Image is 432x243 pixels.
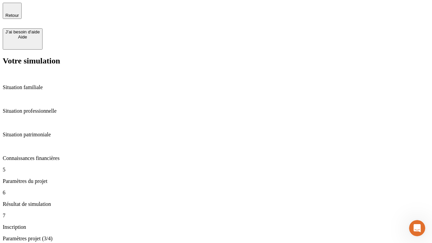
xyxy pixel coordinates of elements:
[5,34,40,39] div: Aide
[5,13,19,18] span: Retour
[3,201,429,207] p: Résultat de simulation
[3,28,43,50] button: J’ai besoin d'aideAide
[3,213,429,219] p: 7
[5,29,40,34] div: J’ai besoin d'aide
[3,108,429,114] p: Situation professionnelle
[409,220,425,236] iframe: Intercom live chat
[3,84,429,90] p: Situation familiale
[3,167,429,173] p: 5
[3,178,429,184] p: Paramètres du projet
[3,56,429,65] h2: Votre simulation
[3,155,429,161] p: Connaissances financières
[3,224,429,230] p: Inscription
[3,236,429,242] p: Paramètres projet (3/4)
[3,132,429,138] p: Situation patrimoniale
[3,190,429,196] p: 6
[3,3,22,19] button: Retour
